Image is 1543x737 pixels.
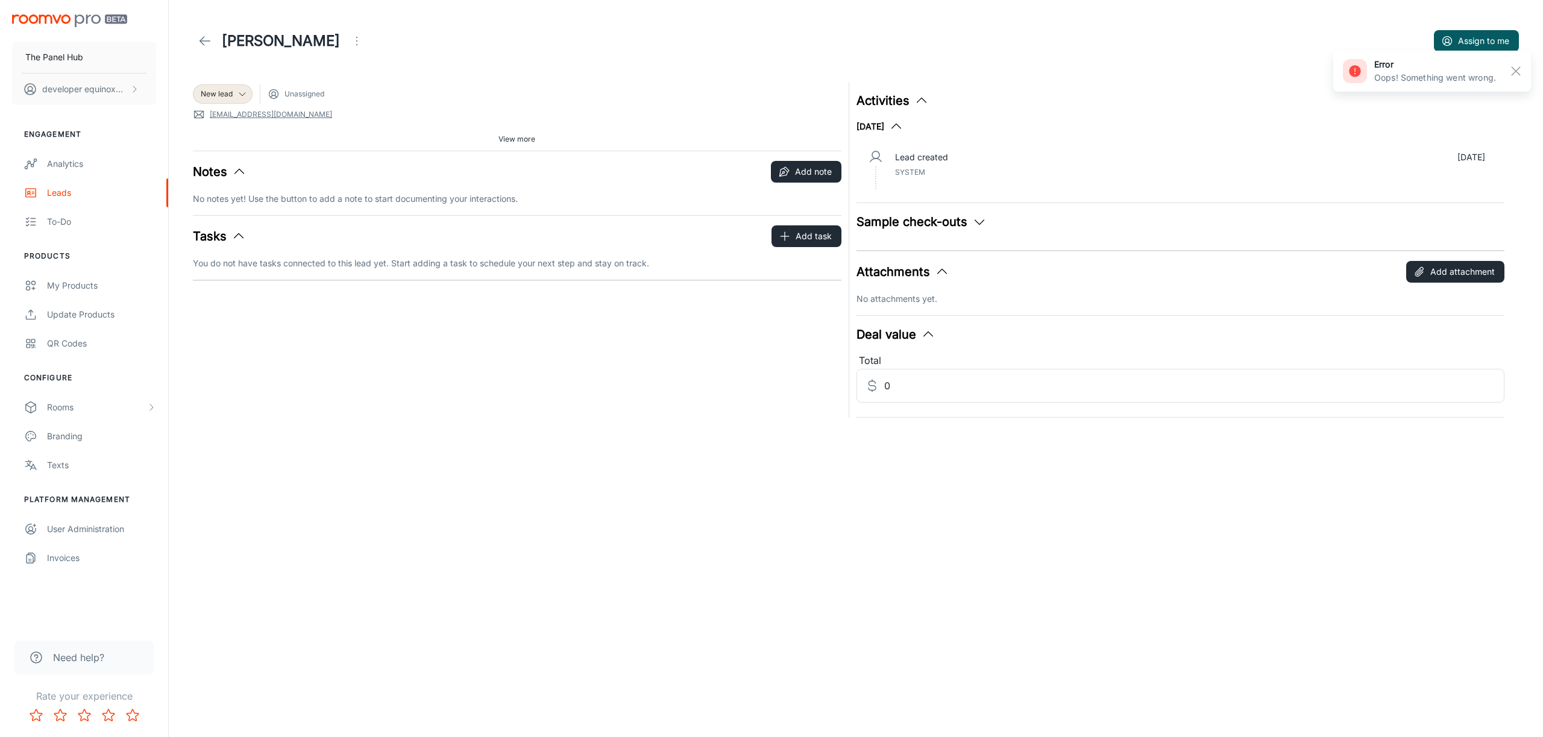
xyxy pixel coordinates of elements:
[47,337,156,350] div: QR Codes
[201,89,233,99] span: New lead
[856,292,1505,306] p: No attachments yet.
[193,257,841,270] p: You do not have tasks connected to this lead yet. Start adding a task to schedule your next step ...
[856,119,903,134] button: [DATE]
[47,157,156,171] div: Analytics
[856,213,987,231] button: Sample check-outs
[284,89,324,99] span: Unassigned
[193,163,247,181] button: Notes
[771,225,841,247] button: Add task
[12,74,156,105] button: developer equinoxcell
[895,168,925,177] span: System
[1457,151,1485,164] p: [DATE]
[345,29,369,53] button: Open menu
[210,109,332,120] a: [EMAIL_ADDRESS][DOMAIN_NAME]
[222,30,340,52] h1: [PERSON_NAME]
[193,227,246,245] button: Tasks
[771,161,841,183] button: Add note
[47,308,156,321] div: Update Products
[12,14,127,27] img: Roomvo PRO Beta
[1406,261,1504,283] button: Add attachment
[856,353,1505,369] div: Total
[47,215,156,228] div: To-do
[856,92,929,110] button: Activities
[895,151,948,164] p: Lead created
[47,401,146,414] div: Rooms
[25,51,83,64] p: The Panel Hub
[47,430,156,443] div: Branding
[47,459,156,472] div: Texts
[193,84,253,104] div: New lead
[884,369,1505,403] input: Estimated deal value
[1374,58,1496,71] h6: error
[856,325,935,343] button: Deal value
[494,130,540,148] button: View more
[47,186,156,199] div: Leads
[47,279,156,292] div: My Products
[1434,30,1519,52] button: Assign to me
[193,192,841,205] p: No notes yet! Use the button to add a note to start documenting your interactions.
[498,134,535,145] span: View more
[12,42,156,73] button: The Panel Hub
[42,83,127,96] p: developer equinoxcell
[1374,71,1496,84] p: Oops! Something went wrong.
[856,263,949,281] button: Attachments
